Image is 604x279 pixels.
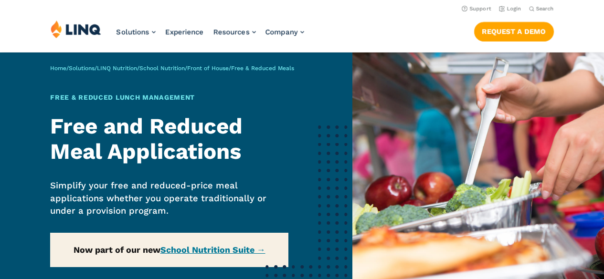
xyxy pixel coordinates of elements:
a: Experience [165,28,204,36]
a: Home [50,65,66,72]
strong: Free and Reduced Meal Applications [50,114,243,164]
span: Search [536,6,554,12]
a: LINQ Nutrition [97,65,137,72]
img: LINQ | K‑12 Software [51,20,101,38]
span: Company [265,28,298,36]
a: Login [499,6,521,12]
nav: Button Navigation [474,20,554,41]
button: Open Search Bar [529,5,554,12]
span: Free & Reduced Meals [231,65,294,72]
a: Request a Demo [474,22,554,41]
a: Front of House [187,65,229,72]
a: School Nutrition [139,65,185,72]
p: Simplify your free and reduced-price meal applications whether you operate traditionally or under... [50,179,288,217]
span: Solutions [117,28,149,36]
nav: Primary Navigation [117,20,304,52]
h1: Free & Reduced Lunch Management [50,93,288,103]
strong: Now part of our new [74,245,265,255]
a: Resources [213,28,256,36]
a: Solutions [69,65,95,72]
a: Solutions [117,28,156,36]
a: Support [462,6,491,12]
span: Resources [213,28,250,36]
span: / / / / / [50,65,294,72]
a: Company [265,28,304,36]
